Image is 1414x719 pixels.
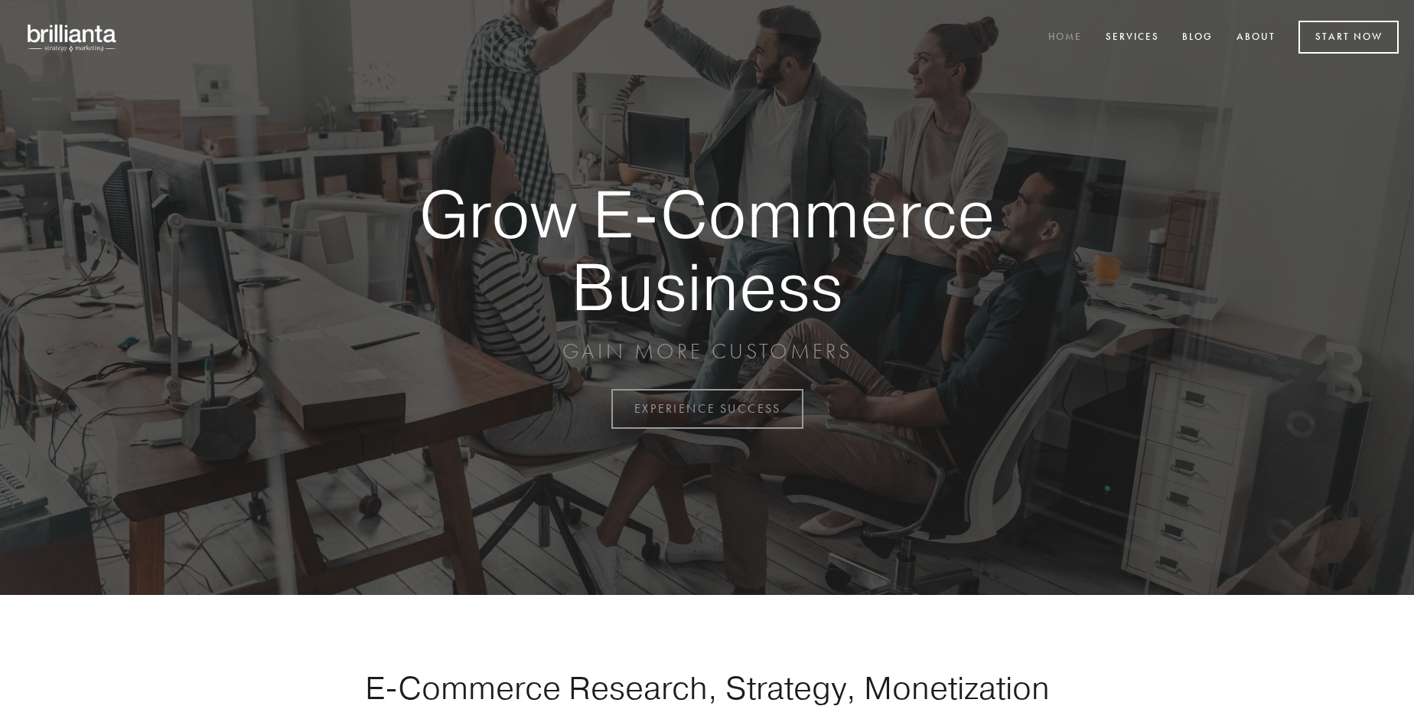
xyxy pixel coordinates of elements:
a: Home [1038,25,1092,51]
a: EXPERIENCE SUCCESS [611,389,803,429]
a: About [1227,25,1285,51]
a: Blog [1172,25,1223,51]
a: Start Now [1298,21,1399,54]
h1: E-Commerce Research, Strategy, Monetization [317,668,1097,707]
strong: Grow E-Commerce Business [366,178,1048,322]
p: GAIN MORE CUSTOMERS [366,338,1048,365]
a: Services [1096,25,1169,51]
img: brillianta - research, strategy, marketing [15,15,130,60]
